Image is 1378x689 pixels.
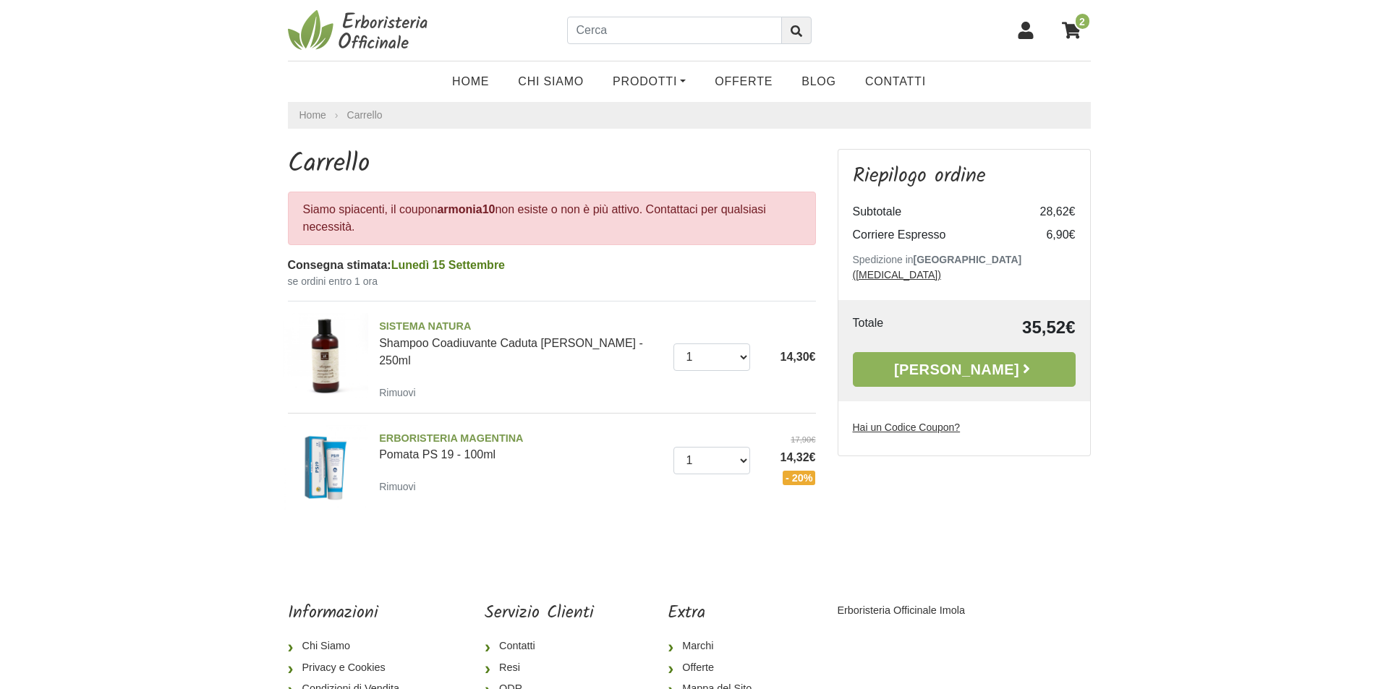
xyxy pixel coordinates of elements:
[379,319,663,367] a: SISTEMA NATURAShampoo Coadiuvante Caduta [PERSON_NAME] - 250ml
[1074,12,1091,30] span: 2
[288,9,433,52] img: Erboristeria Officinale
[853,421,961,433] u: Hai un Codice Coupon?
[761,434,816,446] del: 17,90€
[700,67,787,96] a: OFFERTE
[598,67,700,96] a: Prodotti
[853,200,1018,223] td: Subtotale
[1018,200,1076,223] td: 28,62€
[837,604,965,616] a: Erboristeria Officinale Imola
[783,471,816,485] span: - 20%
[288,257,816,274] div: Consegna stimata:
[437,203,495,215] b: armonia10
[853,269,941,281] a: ([MEDICAL_DATA])
[283,425,369,511] img: Pomata PS 19 - 100ml
[1055,12,1091,48] a: 2
[485,657,594,679] a: Resi
[567,17,782,44] input: Cerca
[485,635,594,657] a: Contatti
[853,164,1076,189] h3: Riepilogo ordine
[914,254,1022,265] b: [GEOGRAPHIC_DATA]
[391,259,505,271] span: Lunedì 15 Settembre
[379,387,416,398] small: Rimuovi
[299,108,326,123] a: Home
[347,109,383,121] a: Carrello
[288,603,411,624] h5: Informazioni
[379,431,663,447] span: ERBORISTERIA MAGENTINA
[283,313,369,399] img: Shampoo Coadiuvante Caduta al Crescione - 250ml
[288,102,1091,129] nav: breadcrumb
[668,635,763,657] a: Marchi
[851,67,940,96] a: Contatti
[288,635,411,657] a: Chi Siamo
[853,420,961,435] label: Hai un Codice Coupon?
[1018,223,1076,247] td: 6,90€
[438,67,503,96] a: Home
[503,67,598,96] a: Chi Siamo
[853,252,1076,283] p: Spedizione in
[288,149,816,180] h1: Carrello
[853,314,935,341] td: Totale
[288,274,816,289] small: se ordini entro 1 ora
[485,603,594,624] h5: Servizio Clienti
[853,352,1076,387] a: [PERSON_NAME]
[853,223,1018,247] td: Corriere Espresso
[379,481,416,492] small: Rimuovi
[379,431,663,461] a: ERBORISTERIA MAGENTINAPomata PS 19 - 100ml
[379,477,422,495] a: Rimuovi
[379,383,422,401] a: Rimuovi
[379,319,663,335] span: SISTEMA NATURA
[668,657,763,679] a: Offerte
[288,192,816,245] div: Siamo spiacenti, il coupon non esiste o non è più attivo. Contattaci per qualsiasi necessità.
[787,67,851,96] a: Blog
[668,603,763,624] h5: Extra
[288,657,411,679] a: Privacy e Cookies
[781,351,816,363] span: 14,30€
[935,314,1076,341] td: 35,52€
[761,449,816,466] span: 14,32€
